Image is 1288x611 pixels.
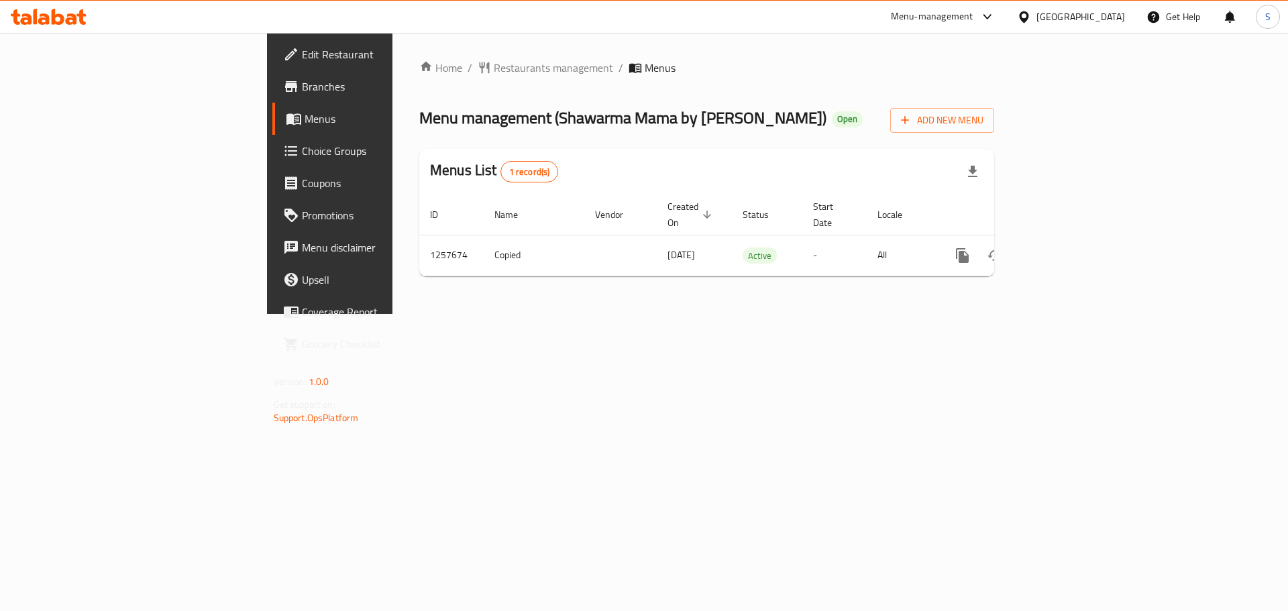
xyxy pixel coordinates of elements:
[272,38,482,70] a: Edit Restaurant
[305,111,472,127] span: Menus
[272,70,482,103] a: Branches
[802,235,867,276] td: -
[274,409,359,427] a: Support.OpsPlatform
[500,161,559,182] div: Total records count
[478,60,613,76] a: Restaurants management
[272,103,482,135] a: Menus
[430,160,558,182] h2: Menus List
[832,113,863,125] span: Open
[272,167,482,199] a: Coupons
[302,175,472,191] span: Coupons
[494,207,535,223] span: Name
[419,195,1086,276] table: enhanced table
[272,199,482,231] a: Promotions
[832,111,863,127] div: Open
[272,328,482,360] a: Grocery Checklist
[645,60,676,76] span: Menus
[309,373,329,390] span: 1.0.0
[272,264,482,296] a: Upsell
[957,156,989,188] div: Export file
[667,246,695,264] span: [DATE]
[302,143,472,159] span: Choice Groups
[430,207,455,223] span: ID
[891,9,973,25] div: Menu-management
[1265,9,1271,24] span: S
[302,207,472,223] span: Promotions
[890,108,994,133] button: Add New Menu
[419,60,994,76] nav: breadcrumb
[595,207,641,223] span: Vendor
[484,235,584,276] td: Copied
[419,103,826,133] span: Menu management ( Shawarma Mama by [PERSON_NAME] )
[501,166,558,178] span: 1 record(s)
[936,195,1086,235] th: Actions
[302,78,472,95] span: Branches
[302,46,472,62] span: Edit Restaurant
[494,60,613,76] span: Restaurants management
[947,239,979,272] button: more
[1036,9,1125,24] div: [GEOGRAPHIC_DATA]
[867,235,936,276] td: All
[813,199,851,231] span: Start Date
[302,272,472,288] span: Upsell
[743,207,786,223] span: Status
[302,336,472,352] span: Grocery Checklist
[619,60,623,76] li: /
[743,248,777,264] span: Active
[274,373,307,390] span: Version:
[272,231,482,264] a: Menu disclaimer
[979,239,1011,272] button: Change Status
[274,396,335,413] span: Get support on:
[302,304,472,320] span: Coverage Report
[667,199,716,231] span: Created On
[901,112,983,129] span: Add New Menu
[302,239,472,256] span: Menu disclaimer
[272,296,482,328] a: Coverage Report
[877,207,920,223] span: Locale
[272,135,482,167] a: Choice Groups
